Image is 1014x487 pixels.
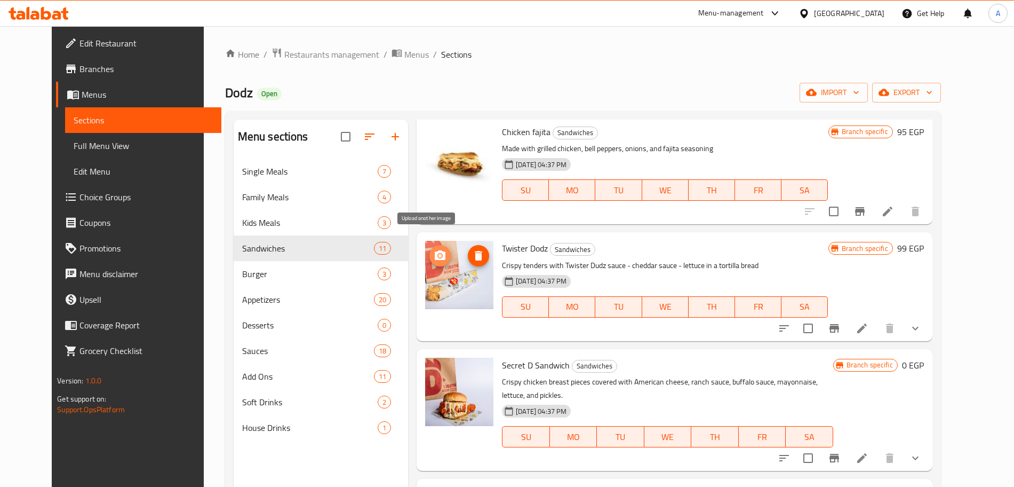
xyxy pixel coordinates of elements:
[74,139,212,152] span: Full Menu View
[909,452,922,465] svg: Show Choices
[384,48,387,61] li: /
[74,114,212,127] span: Sections
[698,7,764,20] div: Menu-management
[234,415,409,441] div: House Drinks1
[433,48,437,61] li: /
[242,293,374,306] div: Appetizers
[856,322,868,335] a: Edit menu item
[56,56,221,82] a: Branches
[903,445,928,471] button: show more
[512,406,571,417] span: [DATE] 04:37 PM
[79,242,212,255] span: Promotions
[242,421,378,434] span: House Drinks
[82,88,212,101] span: Menus
[374,370,391,383] div: items
[429,245,451,266] button: upload picture
[79,319,212,332] span: Coverage Report
[242,242,374,255] div: Sandwiches
[600,183,637,198] span: TU
[242,319,378,332] span: Desserts
[507,299,545,315] span: SU
[56,261,221,287] a: Menu disclaimer
[425,358,493,426] img: Secret D Sandwich
[56,312,221,338] a: Coverage Report
[814,7,884,19] div: [GEOGRAPHIC_DATA]
[649,429,688,445] span: WE
[378,218,390,228] span: 3
[549,179,595,201] button: MO
[554,429,593,445] span: MO
[238,129,308,145] h2: Menu sections
[378,397,390,407] span: 2
[284,48,379,61] span: Restaurants management
[771,316,797,341] button: sort-choices
[234,184,409,210] div: Family Meals4
[374,344,391,357] div: items
[842,360,897,370] span: Branch specific
[823,200,845,223] span: Select to update
[502,179,549,201] button: SU
[234,312,409,338] div: Desserts0
[507,429,545,445] span: SU
[378,268,391,280] div: items
[821,445,847,471] button: Branch-specific-item
[74,165,212,178] span: Edit Menu
[512,160,571,170] span: [DATE] 04:37 PM
[378,165,391,178] div: items
[502,124,550,140] span: Chicken fajita
[897,124,924,139] h6: 95 EGP
[553,299,591,315] span: MO
[739,299,777,315] span: FR
[646,299,684,315] span: WE
[646,183,684,198] span: WE
[872,83,941,103] button: export
[378,191,391,203] div: items
[234,154,409,445] nav: Menu sections
[691,426,739,447] button: TH
[693,299,731,315] span: TH
[735,179,781,201] button: FR
[234,389,409,415] div: Soft Drinks2
[225,48,259,61] a: Home
[786,299,824,315] span: SA
[507,183,545,198] span: SU
[79,216,212,229] span: Coupons
[65,107,221,133] a: Sections
[56,184,221,210] a: Choice Groups
[264,48,267,61] li: /
[57,392,106,406] span: Get support on:
[65,159,221,184] a: Edit Menu
[79,268,212,280] span: Menu disclaimer
[797,317,819,340] span: Select to update
[642,296,689,318] button: WE
[242,216,378,229] span: Kids Meals
[56,82,221,107] a: Menus
[735,296,781,318] button: FR
[378,396,391,409] div: items
[242,344,374,357] span: Sauces
[257,88,282,100] div: Open
[242,396,378,409] span: Soft Drinks
[902,358,924,373] h6: 0 EGP
[79,37,212,50] span: Edit Restaurant
[550,243,595,256] span: Sandwiches
[601,429,640,445] span: TU
[786,426,833,447] button: SA
[550,426,597,447] button: MO
[800,83,868,103] button: import
[392,48,429,61] a: Menus
[689,179,735,201] button: TH
[597,426,644,447] button: TU
[739,183,777,198] span: FR
[378,423,390,433] span: 1
[242,370,374,383] div: Add Ons
[502,375,833,402] p: Crispy chicken breast pieces covered with American cheese, ranch sauce, buffalo sauce, mayonnaise...
[502,357,570,373] span: Secret D Sandwich
[374,243,390,254] span: 11
[374,372,390,382] span: 11
[57,403,125,417] a: Support.OpsPlatform
[79,62,212,75] span: Branches
[234,235,409,261] div: Sandwiches11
